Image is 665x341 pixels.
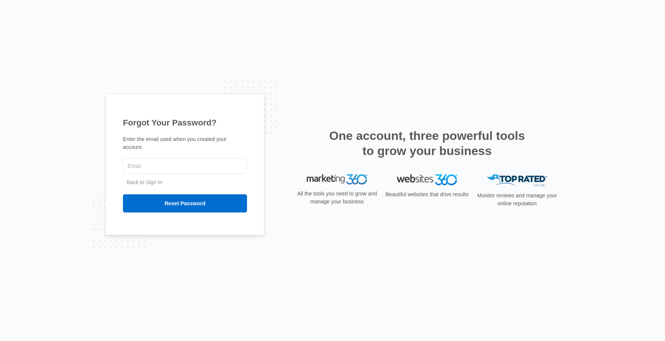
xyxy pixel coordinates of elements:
[127,179,162,185] a: Back to Sign In
[307,174,367,185] img: Marketing 360
[397,174,457,185] img: Websites 360
[295,190,379,206] p: All the tools you need to grow and manage your business
[385,191,469,198] p: Beautiful websites that drive results
[123,135,247,151] p: Enter the email used when you created your account.
[123,116,247,129] h1: Forgot Your Password?
[475,192,559,208] p: Monitor reviews and manage your online reputation
[123,158,247,174] input: Email
[327,128,527,158] h2: One account, three powerful tools to grow your business
[123,194,247,212] input: Reset Password
[487,174,547,187] img: Top Rated Local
